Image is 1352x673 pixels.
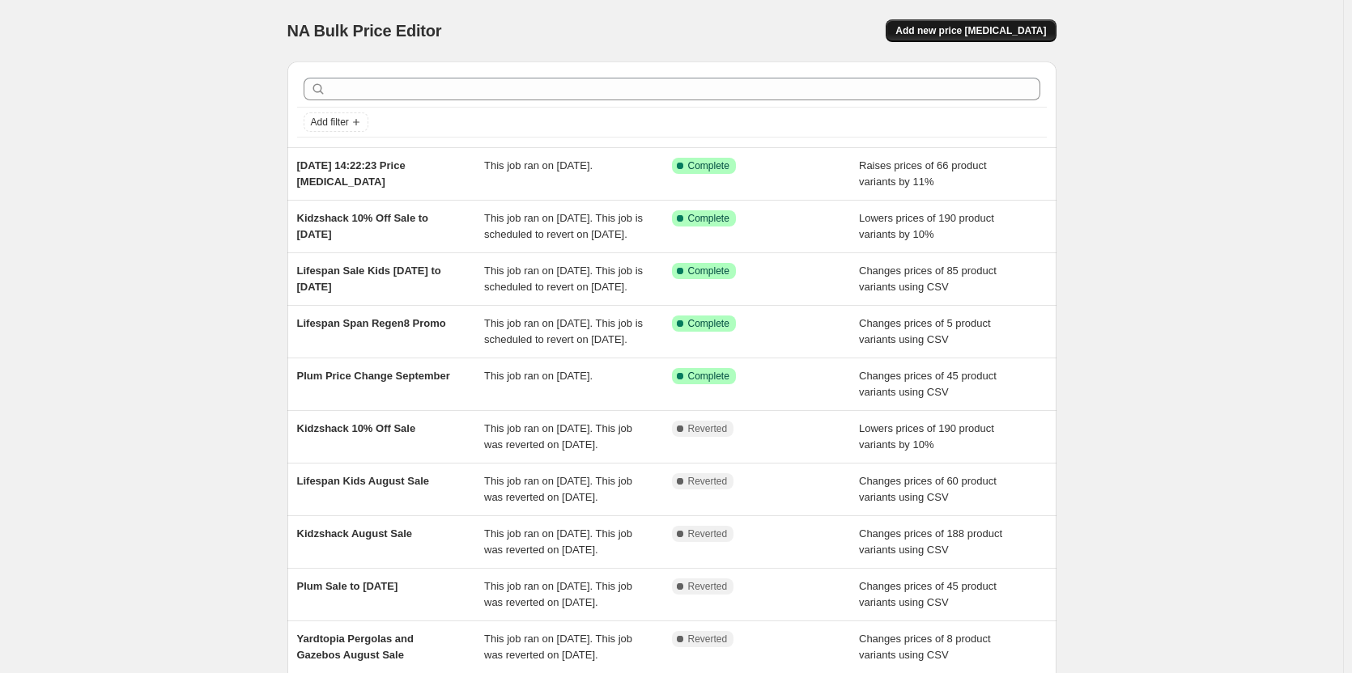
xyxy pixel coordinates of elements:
[688,475,728,488] span: Reverted
[484,212,643,240] span: This job ran on [DATE]. This job is scheduled to revert on [DATE].
[484,317,643,345] span: This job ran on [DATE]. This job is scheduled to revert on [DATE].
[859,317,991,345] span: Changes prices of 5 product variants using CSV
[297,370,450,382] span: Plum Price Change September
[688,527,728,540] span: Reverted
[688,422,728,435] span: Reverted
[484,159,593,171] span: This job ran on [DATE].
[859,633,991,661] span: Changes prices of 8 product variants using CSV
[484,475,632,503] span: This job ran on [DATE]. This job was reverted on [DATE].
[484,527,632,556] span: This job ran on [DATE]. This job was reverted on [DATE].
[297,633,415,661] span: Yardtopia Pergolas and Gazebos August Sale
[297,265,441,293] span: Lifespan Sale Kids [DATE] to [DATE]
[484,422,632,451] span: This job ran on [DATE]. This job was reverted on [DATE].
[859,212,994,240] span: Lowers prices of 190 product variants by 10%
[297,422,416,434] span: Kidzshack 10% Off Sale
[484,580,632,608] span: This job ran on [DATE]. This job was reverted on [DATE].
[859,475,997,503] span: Changes prices of 60 product variants using CSV
[287,22,442,40] span: NA Bulk Price Editor
[484,370,593,382] span: This job ran on [DATE].
[297,212,429,240] span: Kidzshack 10% Off Sale to [DATE]
[859,527,1002,556] span: Changes prices of 188 product variants using CSV
[484,265,643,293] span: This job ran on [DATE]. This job is scheduled to revert on [DATE].
[297,475,430,487] span: Lifespan Kids August Sale
[484,633,632,661] span: This job ran on [DATE]. This job was reverted on [DATE].
[859,422,994,451] span: Lowers prices of 190 product variants by 10%
[886,19,1056,42] button: Add new price [MEDICAL_DATA]
[688,633,728,645] span: Reverted
[688,212,729,225] span: Complete
[859,159,987,188] span: Raises prices of 66 product variants by 11%
[688,580,728,593] span: Reverted
[297,317,446,329] span: Lifespan Span Regen8 Promo
[688,265,729,277] span: Complete
[859,265,997,293] span: Changes prices of 85 product variants using CSV
[688,159,729,172] span: Complete
[297,159,406,188] span: [DATE] 14:22:23 Price [MEDICAL_DATA]
[311,116,349,129] span: Add filter
[297,580,398,592] span: Plum Sale to [DATE]
[688,317,729,330] span: Complete
[859,580,997,608] span: Changes prices of 45 product variants using CSV
[895,24,1046,37] span: Add new price [MEDICAL_DATA]
[688,370,729,383] span: Complete
[297,527,413,540] span: Kidzshack August Sale
[304,112,368,132] button: Add filter
[859,370,997,398] span: Changes prices of 45 product variants using CSV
